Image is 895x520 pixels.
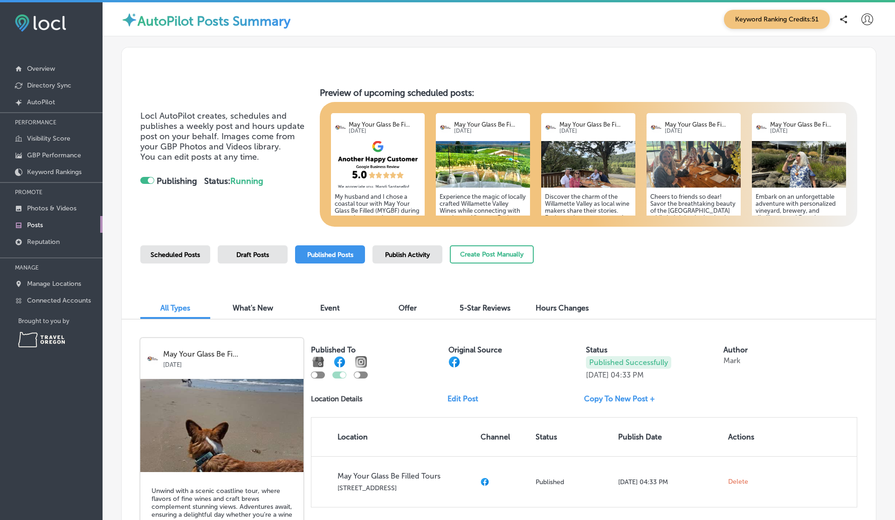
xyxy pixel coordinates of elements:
img: 9fe49236-9e21-4a8c-85d6-6ec86dccd981IMG_6971.jpg [436,141,530,188]
button: Create Post Manually [450,245,534,263]
a: Copy To New Post + [584,394,662,403]
p: Published [536,478,611,486]
h5: Experience the magic of locally crafted Willamette Valley Wines while connecting with passionate ... [440,193,526,298]
p: Overview [27,65,55,73]
span: Published Posts [307,251,353,259]
label: Author [723,345,748,354]
p: Visibility Score [27,135,70,142]
img: Travel Oregon [18,332,65,347]
p: Brought to you by [18,317,103,324]
h3: Preview of upcoming scheduled posts: [320,88,858,98]
p: Location Details [311,395,363,403]
span: Locl AutoPilot creates, schedules and publishes a weekly post and hours update post on your behal... [140,111,304,152]
p: [DATE] [163,358,297,368]
img: autopilot-icon [121,12,138,28]
img: 1759577597556978106_723664877358226_4460974734895939402_n.jpg [140,379,303,472]
h5: Discover the charm of the Willamette Valley as local wine makers share their stories. Each tour i... [545,193,632,298]
p: Photos & Videos [27,204,76,212]
p: 04:33 PM [611,371,644,379]
strong: Status: [204,176,263,186]
p: May Your Glass Be Fi... [559,121,632,128]
p: May Your Glass Be Fi... [454,121,526,128]
img: ca08518c-5d01-4aa5-b62b-63d352b6894aIMG_1193.jpeg [541,141,635,188]
th: Channel [477,418,532,456]
p: May Your Glass Be Fi... [770,121,842,128]
p: [STREET_ADDRESS] [337,484,473,492]
img: logo [440,122,451,133]
p: [DATE] [454,128,526,134]
p: May Your Glass Be Fi... [163,350,297,358]
p: May Your Glass Be Fi... [665,121,737,128]
p: AutoPilot [27,98,55,106]
span: Hours Changes [536,304,589,312]
img: logo [545,122,557,133]
h5: Cheers to friends so dear! Savor the breathtaking beauty of the [GEOGRAPHIC_DATA] while indulging... [650,193,737,298]
strong: Publishing [157,176,197,186]
p: [DATE] [665,128,737,134]
span: Running [230,176,263,186]
label: Status [586,345,607,354]
span: Publish Activity [385,251,430,259]
p: May Your Glass Be Filled Tours [337,472,473,480]
a: Edit Post [447,394,486,403]
span: What's New [233,304,273,312]
th: Publish Date [614,418,724,456]
p: Keyword Rankings [27,168,82,176]
span: Offer [399,304,417,312]
label: Original Source [448,345,502,354]
p: Mark [723,356,740,365]
p: [DATE] [770,128,842,134]
p: GBP Performance [27,151,81,159]
img: logo [756,122,767,133]
span: All Types [160,304,190,312]
span: 5-Star Reviews [460,304,510,312]
th: Location [311,418,477,456]
p: Manage Locations [27,280,81,288]
p: May Your Glass Be Fi... [349,121,421,128]
span: Draft Posts [236,251,269,259]
img: fda3e92497d09a02dc62c9cd864e3231.png [15,14,66,32]
p: Connected Accounts [27,297,91,304]
p: [DATE] [559,128,632,134]
label: AutoPilot Posts Summary [138,14,290,29]
th: Actions [724,418,769,456]
p: Published Successfully [586,356,671,369]
span: You can edit posts at any time. [140,152,259,162]
p: Directory Sync [27,81,71,89]
h5: My husband and I chose a coastal tour with May Your Glass Be Filled (MYGBF) during an anniversary... [335,193,421,298]
p: Reputation [27,238,60,246]
th: Status [532,418,614,456]
span: Delete [728,478,748,486]
img: a10287d2-3e9b-4364-9f58-306c392cdb95IMG_8473.jpeg [752,141,846,188]
img: logo [650,122,662,133]
span: Event [320,304,340,312]
h5: Embark on an unforgettable adventure with personalized vineyard, brewery, and distillery tours! E... [756,193,842,298]
p: [DATE] [586,371,609,379]
span: Keyword Ranking Credits: 51 [724,10,830,29]
img: logo [147,353,158,365]
img: 9e0c654a-6aa8-438d-b5f1-d13c5982a739.png [331,141,425,188]
p: [DATE] [349,128,421,134]
img: 60dc9f16-deb9-48b0-a26d-4ef16acbf6edIMG_0368.jpeg [647,141,741,188]
img: logo [335,122,346,133]
span: Scheduled Posts [151,251,200,259]
label: Published To [311,345,356,354]
p: [DATE] 04:33 PM [618,478,721,486]
p: Posts [27,221,43,229]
